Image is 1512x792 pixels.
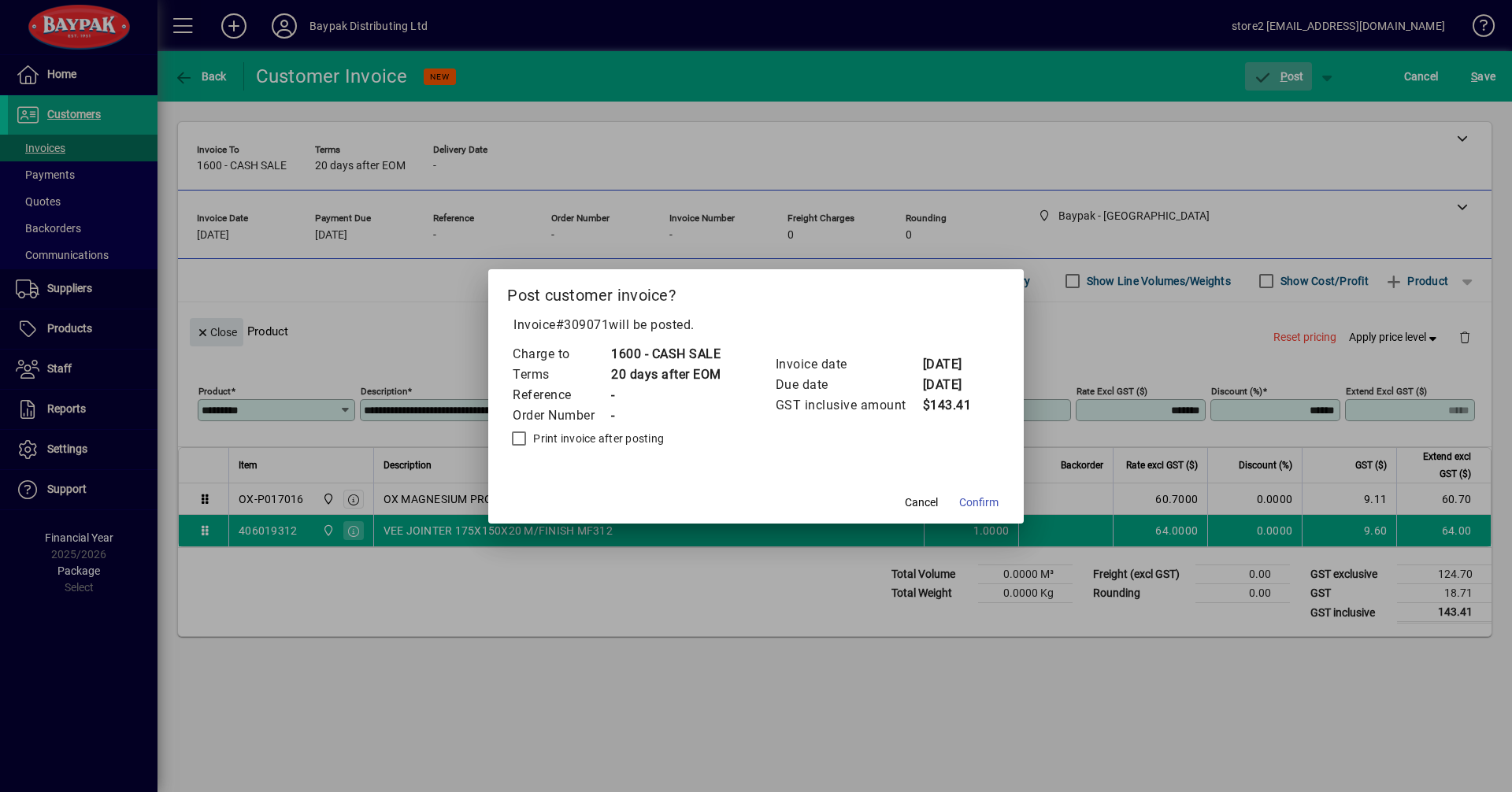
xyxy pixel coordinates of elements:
p: Invoice will be posted . [507,316,1005,335]
td: Order Number [512,405,610,426]
td: GST inclusive amount [775,395,922,416]
td: - [610,385,721,405]
label: Print invoice after posting [530,431,664,446]
td: Due date [775,375,922,395]
td: [DATE] [922,375,985,395]
h2: Post customer invoice? [488,269,1024,315]
td: Invoice date [775,354,922,375]
td: Terms [512,365,610,385]
td: - [610,405,721,426]
td: Charge to [512,344,610,365]
td: 20 days after EOM [610,365,721,385]
button: Confirm [953,489,1005,517]
button: Cancel [896,489,947,517]
span: Cancel [905,494,938,511]
td: Reference [512,385,610,405]
td: 1600 - CASH SALE [610,344,721,365]
td: $143.41 [922,395,985,416]
td: [DATE] [922,354,985,375]
span: Confirm [959,494,999,511]
span: #309071 [556,317,610,332]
